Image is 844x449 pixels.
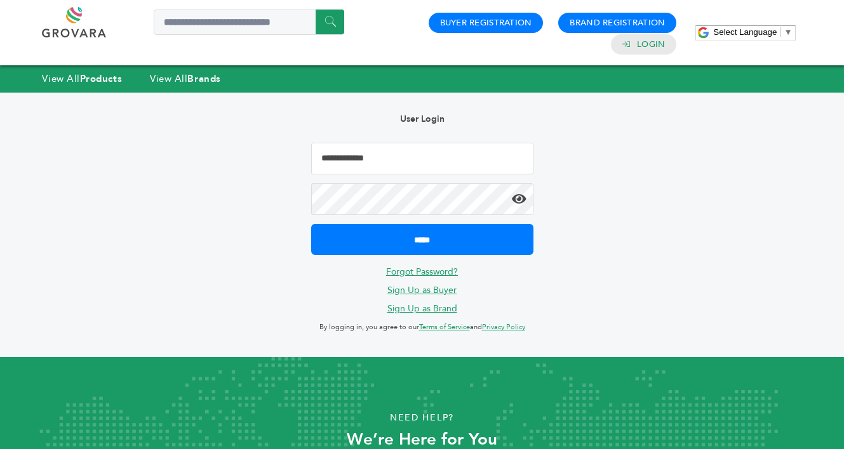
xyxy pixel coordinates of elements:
a: Buyer Registration [440,17,532,29]
a: Select Language​ [713,27,792,37]
p: By logging in, you agree to our and [311,320,533,335]
a: Privacy Policy [482,322,525,332]
a: Sign Up as Brand [387,303,457,315]
b: User Login [400,113,445,125]
a: Forgot Password? [386,266,458,278]
strong: Products [80,72,122,85]
span: ▼ [784,27,792,37]
p: Need Help? [42,408,801,427]
span: Select Language [713,27,777,37]
a: View AllProducts [42,72,122,85]
input: Password [311,183,533,215]
strong: Brands [187,72,220,85]
a: View AllBrands [150,72,221,85]
a: Sign Up as Buyer [387,284,457,296]
input: Email Address [311,143,533,174]
input: Search a product or brand... [154,10,344,35]
a: Login [637,39,665,50]
a: Brand Registration [570,17,665,29]
a: Terms of Service [419,322,470,332]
